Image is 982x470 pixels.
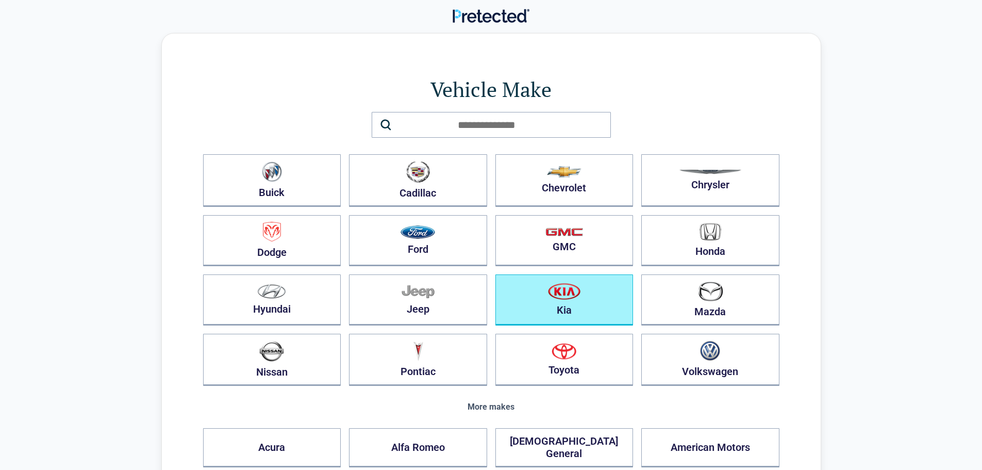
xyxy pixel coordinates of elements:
button: Honda [641,215,779,266]
h1: Vehicle Make [203,75,779,104]
button: Nissan [203,334,341,386]
button: Pontiac [349,334,487,386]
button: American Motors [641,428,779,467]
button: Buick [203,154,341,207]
button: Kia [495,274,634,326]
div: More makes [203,402,779,412]
button: Ford [349,215,487,266]
button: Chevrolet [495,154,634,207]
button: Volkswagen [641,334,779,386]
button: Toyota [495,334,634,386]
button: Dodge [203,215,341,266]
button: Alfa Romeo [349,428,487,467]
button: Chrysler [641,154,779,207]
button: Cadillac [349,154,487,207]
button: Mazda [641,274,779,326]
button: Acura [203,428,341,467]
button: Jeep [349,274,487,326]
button: GMC [495,215,634,266]
button: [DEMOGRAPHIC_DATA] General [495,428,634,467]
button: Hyundai [203,274,341,326]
